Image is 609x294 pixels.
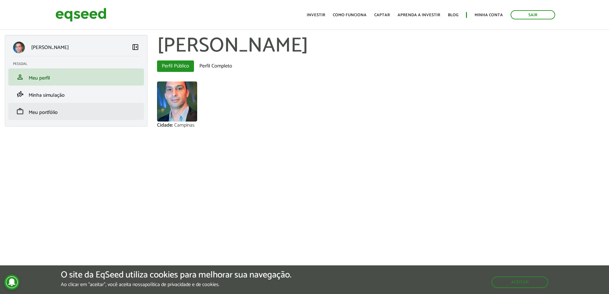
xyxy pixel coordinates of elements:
[61,270,291,280] h5: O site da EqSeed utiliza cookies para melhorar sua navegação.
[307,13,325,17] a: Investir
[16,73,24,81] span: person
[29,74,50,82] span: Meu perfil
[132,43,139,51] span: left_panel_close
[511,10,555,19] a: Sair
[448,13,458,17] a: Blog
[29,108,58,117] span: Meu portfólio
[157,60,194,72] a: Perfil Público
[195,60,237,72] a: Perfil Completo
[16,90,24,98] span: finance_mode
[29,91,65,100] span: Minha simulação
[157,81,197,122] a: Ver perfil do usuário.
[13,90,139,98] a: finance_modeMinha simulação
[31,45,69,51] p: [PERSON_NAME]
[475,13,503,17] a: Minha conta
[8,68,144,86] li: Meu perfil
[55,6,106,23] img: EqSeed
[333,13,367,17] a: Como funciona
[145,282,219,287] a: política de privacidade e de cookies
[398,13,440,17] a: Aprenda a investir
[172,121,173,129] span: :
[157,81,197,122] img: Foto de Eli Mansur
[491,276,548,288] button: Aceitar
[8,103,144,120] li: Meu portfólio
[157,123,174,128] div: Cidade
[157,35,604,57] h1: [PERSON_NAME]
[174,123,195,128] div: Campinas
[13,73,139,81] a: personMeu perfil
[132,43,139,52] a: Colapsar menu
[374,13,390,17] a: Captar
[13,108,139,115] a: workMeu portfólio
[8,86,144,103] li: Minha simulação
[16,108,24,115] span: work
[13,62,144,66] h2: Pessoal
[61,282,291,288] p: Ao clicar em "aceitar", você aceita nossa .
